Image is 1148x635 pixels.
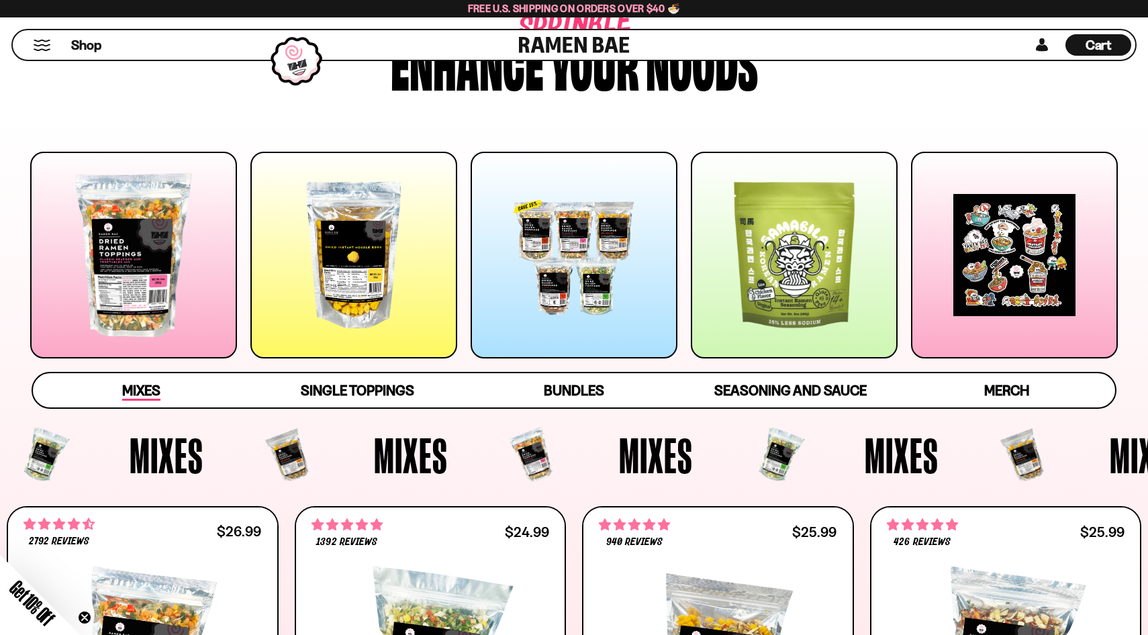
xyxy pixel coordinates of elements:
[1065,30,1131,60] a: Cart
[391,30,544,93] div: Enhance
[792,526,836,538] div: $25.99
[894,537,950,548] span: 426 reviews
[33,40,51,51] button: Mobile Menu Trigger
[249,373,465,407] a: Single Toppings
[599,516,670,534] span: 4.75 stars
[1086,37,1112,53] span: Cart
[29,536,89,547] span: 2792 reviews
[217,525,261,538] div: $26.99
[6,577,58,629] span: Get 10% Off
[78,611,91,624] button: Close teaser
[714,382,867,399] span: Seasoning and Sauce
[505,526,549,538] div: $24.99
[984,382,1029,399] span: Merch
[619,430,693,480] span: Mixes
[71,36,101,54] span: Shop
[130,430,203,480] span: Mixes
[1080,526,1125,538] div: $25.99
[865,430,939,480] span: Mixes
[899,373,1115,407] a: Merch
[887,516,958,534] span: 4.76 stars
[468,2,681,15] span: Free U.S. Shipping on Orders over $40 🍜
[646,30,758,93] div: noods
[544,382,604,399] span: Bundles
[374,430,448,480] span: Mixes
[33,373,249,407] a: Mixes
[23,516,95,533] span: 4.68 stars
[122,382,160,401] span: Mixes
[466,373,682,407] a: Bundles
[312,516,383,534] span: 4.76 stars
[682,373,898,407] a: Seasoning and Sauce
[316,537,377,548] span: 1392 reviews
[606,537,663,548] span: 940 reviews
[301,382,414,399] span: Single Toppings
[71,34,101,56] a: Shop
[551,30,639,93] div: your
